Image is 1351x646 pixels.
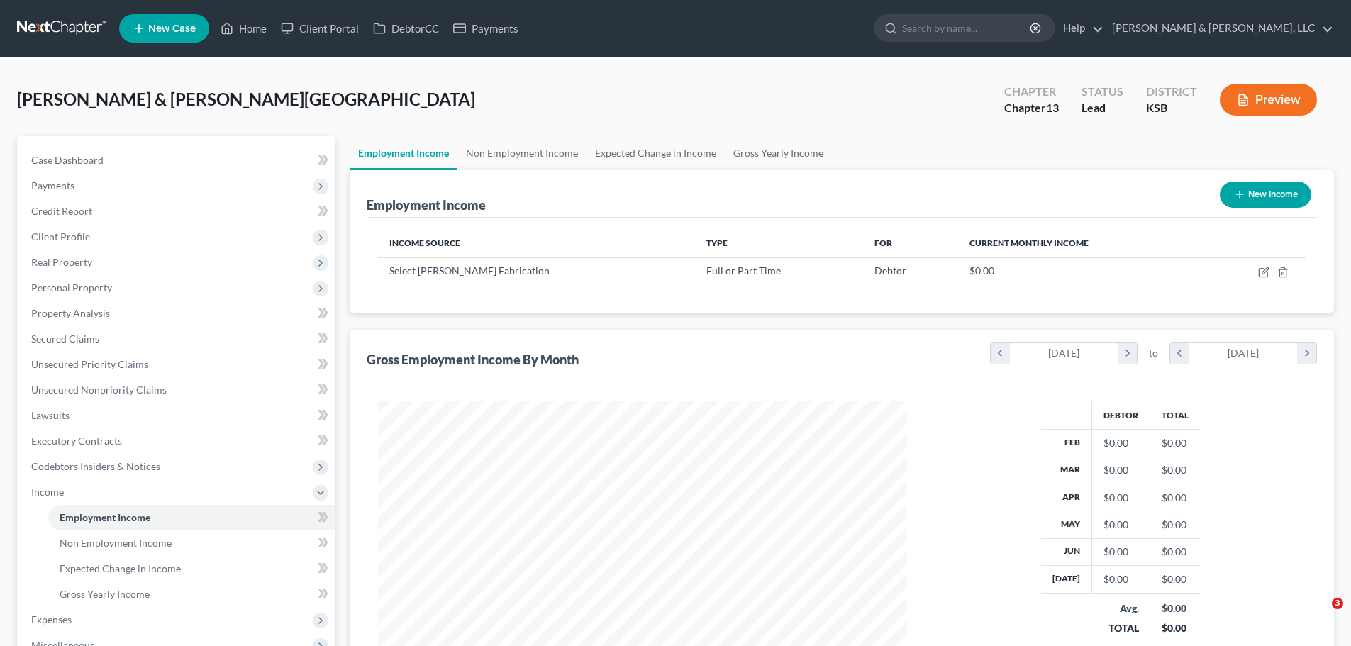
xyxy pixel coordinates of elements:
[1004,100,1059,116] div: Chapter
[706,238,728,248] span: Type
[1149,346,1158,360] span: to
[902,15,1032,41] input: Search by name...
[1220,182,1311,208] button: New Income
[1041,457,1092,484] th: Mar
[969,264,994,277] span: $0.00
[1146,100,1197,116] div: KSB
[31,282,112,294] span: Personal Property
[1170,343,1189,364] i: chevron_left
[1041,566,1092,593] th: [DATE]
[20,147,335,173] a: Case Dashboard
[274,16,366,41] a: Client Portal
[31,179,74,191] span: Payments
[20,301,335,326] a: Property Analysis
[366,16,446,41] a: DebtorCC
[389,238,460,248] span: Income Source
[1150,457,1201,484] td: $0.00
[367,351,579,368] div: Gross Employment Income By Month
[1004,84,1059,100] div: Chapter
[706,264,781,277] span: Full or Part Time
[213,16,274,41] a: Home
[350,136,457,170] a: Employment Income
[60,511,150,523] span: Employment Income
[1220,84,1317,116] button: Preview
[1150,484,1201,511] td: $0.00
[31,384,167,396] span: Unsecured Nonpriority Claims
[60,537,172,549] span: Non Employment Income
[1103,621,1139,635] div: TOTAL
[1041,430,1092,457] th: Feb
[31,613,72,625] span: Expenses
[1150,511,1201,538] td: $0.00
[1103,436,1138,450] div: $0.00
[1010,343,1118,364] div: [DATE]
[1092,401,1150,429] th: Debtor
[389,264,550,277] span: Select [PERSON_NAME] Fabrication
[48,556,335,581] a: Expected Change in Income
[1046,101,1059,114] span: 13
[20,199,335,224] a: Credit Report
[1041,538,1092,565] th: Jun
[31,409,70,421] span: Lawsuits
[1105,16,1333,41] a: [PERSON_NAME] & [PERSON_NAME], LLC
[1189,343,1298,364] div: [DATE]
[1146,84,1197,100] div: District
[31,256,92,268] span: Real Property
[48,505,335,530] a: Employment Income
[991,343,1010,364] i: chevron_left
[725,136,832,170] a: Gross Yearly Income
[31,307,110,319] span: Property Analysis
[1041,511,1092,538] th: May
[17,89,475,109] span: [PERSON_NAME] & [PERSON_NAME][GEOGRAPHIC_DATA]
[148,23,196,34] span: New Case
[1118,343,1137,364] i: chevron_right
[969,238,1089,248] span: Current Monthly Income
[31,435,122,447] span: Executory Contracts
[1103,601,1139,616] div: Avg.
[20,326,335,352] a: Secured Claims
[60,588,150,600] span: Gross Yearly Income
[367,196,486,213] div: Employment Income
[20,352,335,377] a: Unsecured Priority Claims
[20,403,335,428] a: Lawsuits
[1041,484,1092,511] th: Apr
[31,230,90,243] span: Client Profile
[31,486,64,498] span: Income
[31,154,104,166] span: Case Dashboard
[1332,598,1343,609] span: 3
[1103,545,1138,559] div: $0.00
[31,333,99,345] span: Secured Claims
[1162,601,1189,616] div: $0.00
[1082,100,1123,116] div: Lead
[1303,598,1337,632] iframe: Intercom live chat
[1150,566,1201,593] td: $0.00
[1103,491,1138,505] div: $0.00
[60,562,181,574] span: Expected Change in Income
[20,377,335,403] a: Unsecured Nonpriority Claims
[874,238,892,248] span: For
[31,205,92,217] span: Credit Report
[1056,16,1103,41] a: Help
[446,16,526,41] a: Payments
[1103,572,1138,586] div: $0.00
[1150,401,1201,429] th: Total
[457,136,586,170] a: Non Employment Income
[1162,621,1189,635] div: $0.00
[31,460,160,472] span: Codebtors Insiders & Notices
[48,581,335,607] a: Gross Yearly Income
[1103,518,1138,532] div: $0.00
[874,264,906,277] span: Debtor
[1150,538,1201,565] td: $0.00
[20,428,335,454] a: Executory Contracts
[586,136,725,170] a: Expected Change in Income
[1297,343,1316,364] i: chevron_right
[48,530,335,556] a: Non Employment Income
[1103,463,1138,477] div: $0.00
[1150,430,1201,457] td: $0.00
[31,358,148,370] span: Unsecured Priority Claims
[1082,84,1123,100] div: Status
